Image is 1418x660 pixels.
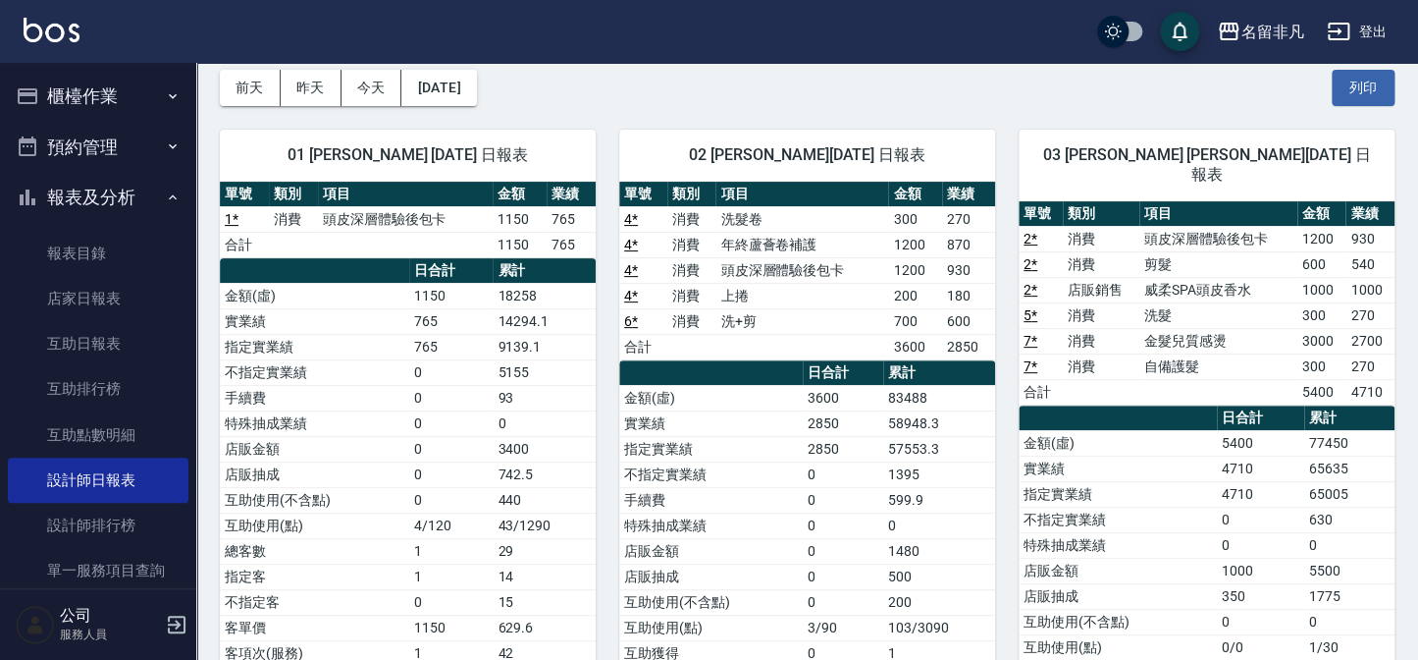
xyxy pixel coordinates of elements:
[1217,532,1304,558] td: 0
[1019,609,1217,634] td: 互助使用(不含點)
[1019,583,1217,609] td: 店販抽成
[1304,406,1394,431] th: 累計
[8,71,188,122] button: 櫃檯作業
[8,231,188,276] a: 報表目錄
[1297,328,1346,354] td: 3000
[493,359,596,385] td: 5155
[1139,251,1297,277] td: 剪髮
[1217,609,1304,634] td: 0
[1217,456,1304,481] td: 4710
[715,206,888,232] td: 洗髮卷
[619,436,803,462] td: 指定實業績
[667,257,715,283] td: 消費
[1019,430,1217,456] td: 金額(虛)
[888,206,941,232] td: 300
[715,308,888,334] td: 洗+剪
[493,411,596,436] td: 0
[1019,379,1063,405] td: 合計
[220,538,409,564] td: 總客數
[220,308,409,334] td: 實業績
[1139,226,1297,251] td: 頭皮深層體驗後包卡
[220,564,409,589] td: 指定客
[493,258,596,284] th: 累計
[1297,201,1346,227] th: 金額
[409,487,493,513] td: 0
[942,334,995,359] td: 2850
[619,462,803,487] td: 不指定實業績
[409,538,493,564] td: 1
[1304,507,1394,532] td: 630
[1139,277,1297,302] td: 威柔SPA頭皮香水
[1019,456,1217,481] td: 實業績
[942,232,995,257] td: 870
[883,385,995,411] td: 83488
[220,487,409,513] td: 互助使用(不含點)
[1063,302,1139,328] td: 消費
[493,206,547,232] td: 1150
[493,385,596,411] td: 93
[1019,201,1063,227] th: 單號
[60,606,160,626] h5: 公司
[888,334,941,359] td: 3600
[883,411,995,436] td: 58948.3
[1217,558,1304,583] td: 1000
[269,182,318,207] th: 類別
[8,503,188,548] a: 設計師排行榜
[493,436,596,462] td: 3400
[16,605,55,644] img: Person
[619,182,667,207] th: 單號
[409,385,493,411] td: 0
[888,283,941,308] td: 200
[8,366,188,412] a: 互助排行榜
[341,70,402,106] button: 今天
[493,232,547,257] td: 1150
[220,436,409,462] td: 店販金額
[493,615,596,640] td: 629.6
[8,548,188,593] a: 單一服務項目查詢
[8,458,188,503] a: 設計師日報表
[942,206,995,232] td: 270
[803,513,883,538] td: 0
[1063,277,1139,302] td: 店販銷售
[803,462,883,487] td: 0
[1345,379,1394,405] td: 4710
[619,513,803,538] td: 特殊抽成業績
[1063,251,1139,277] td: 消費
[715,182,888,207] th: 項目
[1345,201,1394,227] th: 業績
[409,564,493,589] td: 1
[619,538,803,564] td: 店販金額
[1304,430,1394,456] td: 77450
[1139,328,1297,354] td: 金髮兒質感燙
[1304,634,1394,660] td: 1/30
[883,436,995,462] td: 57553.3
[1063,328,1139,354] td: 消費
[1297,277,1346,302] td: 1000
[1139,201,1297,227] th: 項目
[942,308,995,334] td: 600
[883,615,995,640] td: 103/3090
[883,538,995,564] td: 1480
[667,232,715,257] td: 消費
[1297,226,1346,251] td: 1200
[667,182,715,207] th: 類別
[493,513,596,538] td: 43/1290
[493,283,596,308] td: 18258
[1217,507,1304,532] td: 0
[220,334,409,359] td: 指定實業績
[493,564,596,589] td: 14
[883,513,995,538] td: 0
[60,626,160,643] p: 服務人員
[942,182,995,207] th: 業績
[667,283,715,308] td: 消費
[547,206,596,232] td: 765
[1332,70,1394,106] button: 列印
[8,276,188,321] a: 店家日報表
[1139,302,1297,328] td: 洗髮
[220,411,409,436] td: 特殊抽成業績
[1297,354,1346,379] td: 300
[1160,12,1199,51] button: save
[619,182,995,360] table: a dense table
[220,232,269,257] td: 合計
[1304,532,1394,558] td: 0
